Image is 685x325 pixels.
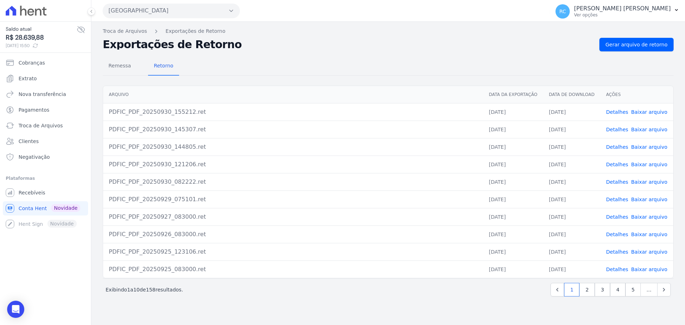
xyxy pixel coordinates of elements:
[606,179,628,185] a: Detalhes
[127,287,130,293] span: 1
[109,248,477,256] div: PDFIC_PDF_20250925_123106.ret
[7,301,24,318] div: Open Intercom Messenger
[103,57,137,76] a: Remessa
[543,208,600,225] td: [DATE]
[543,86,600,103] th: Data de Download
[6,56,85,231] nav: Sidebar
[606,266,628,272] a: Detalhes
[51,204,80,212] span: Novidade
[483,225,543,243] td: [DATE]
[543,103,600,121] td: [DATE]
[606,249,628,255] a: Detalhes
[543,225,600,243] td: [DATE]
[3,186,88,200] a: Recebíveis
[6,33,77,42] span: R$ 28.639,88
[149,59,178,73] span: Retorno
[600,86,673,103] th: Ações
[166,27,225,35] a: Exportações de Retorno
[606,127,628,132] a: Detalhes
[606,144,628,150] a: Detalhes
[543,260,600,278] td: [DATE]
[631,162,668,167] a: Baixar arquivo
[19,59,45,66] span: Cobranças
[574,12,671,18] p: Ver opções
[19,189,45,196] span: Recebíveis
[3,71,88,86] a: Extrato
[606,109,628,115] a: Detalhes
[103,27,674,35] nav: Breadcrumb
[6,174,85,183] div: Plataformas
[19,138,39,145] span: Clientes
[19,122,63,129] span: Troca de Arquivos
[625,283,641,296] a: 5
[19,205,47,212] span: Conta Hent
[631,179,668,185] a: Baixar arquivo
[103,86,483,103] th: Arquivo
[483,260,543,278] td: [DATE]
[606,162,628,167] a: Detalhes
[579,283,595,296] a: 2
[109,213,477,221] div: PDFIC_PDF_20250927_083000.ret
[640,283,658,296] span: …
[483,243,543,260] td: [DATE]
[3,87,88,101] a: Nova transferência
[148,57,179,76] a: Retorno
[483,103,543,121] td: [DATE]
[3,118,88,133] a: Troca de Arquivos
[543,121,600,138] td: [DATE]
[103,27,147,35] a: Troca de Arquivos
[543,243,600,260] td: [DATE]
[109,143,477,151] div: PDFIC_PDF_20250930_144805.ret
[103,4,240,18] button: [GEOGRAPHIC_DATA]
[606,232,628,237] a: Detalhes
[104,59,135,73] span: Remessa
[483,86,543,103] th: Data da Exportação
[631,232,668,237] a: Baixar arquivo
[483,156,543,173] td: [DATE]
[109,230,477,239] div: PDFIC_PDF_20250926_083000.ret
[133,287,140,293] span: 10
[6,42,77,49] span: [DATE] 15:50
[543,138,600,156] td: [DATE]
[19,153,50,161] span: Negativação
[3,201,88,215] a: Conta Hent Novidade
[483,208,543,225] td: [DATE]
[631,127,668,132] a: Baixar arquivo
[550,1,685,21] button: RC [PERSON_NAME] [PERSON_NAME] Ver opções
[483,191,543,208] td: [DATE]
[3,150,88,164] a: Negativação
[109,265,477,274] div: PDFIC_PDF_20250925_083000.ret
[483,173,543,191] td: [DATE]
[631,197,668,202] a: Baixar arquivo
[109,178,477,186] div: PDFIC_PDF_20250930_082222.ret
[3,134,88,148] a: Clientes
[631,214,668,220] a: Baixar arquivo
[109,125,477,134] div: PDFIC_PDF_20250930_145307.ret
[550,283,564,296] a: Previous
[657,283,671,296] a: Next
[564,283,579,296] a: 1
[606,214,628,220] a: Detalhes
[3,103,88,117] a: Pagamentos
[19,91,66,98] span: Nova transferência
[146,287,156,293] span: 158
[483,121,543,138] td: [DATE]
[610,283,625,296] a: 4
[19,106,49,113] span: Pagamentos
[103,40,594,50] h2: Exportações de Retorno
[19,75,37,82] span: Extrato
[595,283,610,296] a: 3
[559,9,566,14] span: RC
[109,195,477,204] div: PDFIC_PDF_20250929_075101.ret
[631,266,668,272] a: Baixar arquivo
[483,138,543,156] td: [DATE]
[599,38,674,51] a: Gerar arquivo de retorno
[109,108,477,116] div: PDFIC_PDF_20250930_155212.ret
[6,25,77,33] span: Saldo atual
[543,156,600,173] td: [DATE]
[574,5,671,12] p: [PERSON_NAME] [PERSON_NAME]
[606,197,628,202] a: Detalhes
[3,56,88,70] a: Cobranças
[631,144,668,150] a: Baixar arquivo
[106,286,183,293] p: Exibindo a de resultados.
